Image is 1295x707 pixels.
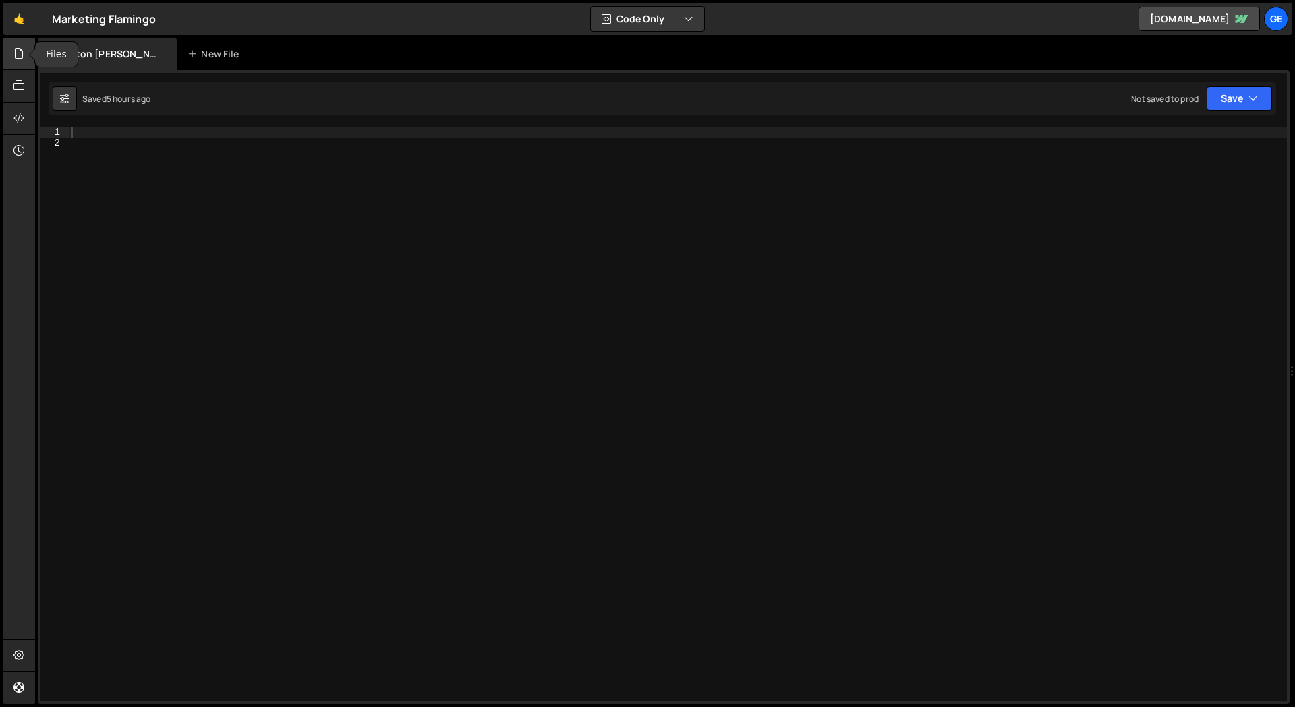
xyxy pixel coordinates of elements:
div: New File [188,47,244,61]
div: 1 [40,127,69,138]
a: ge [1264,7,1288,31]
button: Save [1207,86,1272,111]
a: [DOMAIN_NAME] [1139,7,1260,31]
div: Button [PERSON_NAME] Animation.js [59,47,161,61]
div: Saved [82,93,151,105]
div: Not saved to prod [1131,93,1199,105]
div: Marketing Flamingo [52,11,156,27]
div: Files [35,42,78,67]
button: Code Only [591,7,704,31]
div: 2 [40,138,69,148]
div: 5 hours ago [107,93,151,105]
a: 🤙 [3,3,36,35]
